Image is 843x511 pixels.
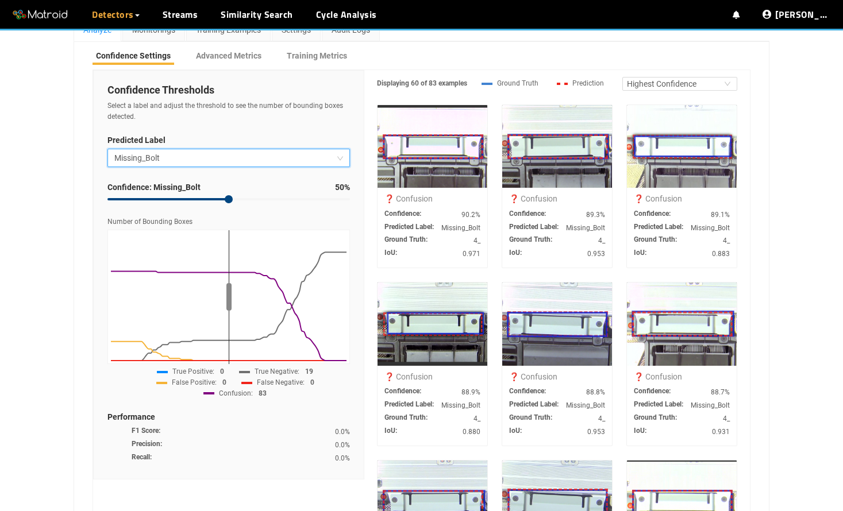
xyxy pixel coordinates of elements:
p: 4_ [723,235,730,246]
p: 88.8% [586,387,605,398]
p: Displaying 60 of 83 examples [377,78,467,89]
p: Number of Bounding Boxes [107,216,350,227]
p: Missing_Bolt [691,400,730,411]
p: IoU : [509,425,522,439]
p: 50 % [335,181,350,193]
p: Missing_Bolt [691,223,730,234]
h5: ❓ Confusion [384,195,480,203]
span: Missing_Bolt [114,149,343,167]
p: True Negative: [255,366,299,377]
p: Confidence : [384,386,421,399]
p: Ground Truth : [634,412,677,425]
p: Ground Truth [497,78,538,89]
p: 89.1% [711,210,730,220]
p: Confidence : [384,208,421,222]
p: 0.931 [712,427,730,438]
p: Select a label and adjust the threshold to see the number of bounding boxes detected. [107,100,350,122]
h5: ❓ Confusion [634,373,730,381]
p: Advanced Metrics [196,49,261,62]
p: 83 [259,388,267,399]
a: Streams [163,7,198,21]
p: 4_ [474,235,480,246]
p: Confidence : [634,208,671,222]
h5: ❓ Confusion [509,373,605,381]
span: Detectors [92,7,134,21]
p: IoU : [634,247,646,261]
button: Confidence Settings [93,49,174,63]
p: 89.3% [586,210,605,220]
a: Cycle Analysis [316,7,377,21]
h5: ❓ Confusion [634,195,730,203]
p: 90.2% [461,210,480,220]
p: 19 [305,366,313,377]
p: Ground Truth : [384,412,428,425]
p: Predicted Label : [509,222,559,235]
p: 0.971 [463,249,480,260]
p: Predicted Label : [384,222,434,235]
h3: Confidence Thresholds [107,84,350,96]
h5: ❓ Confusion [509,195,605,203]
p: 4_ [598,413,605,424]
p: 0.953 [587,249,605,260]
p: Prediction [572,78,604,89]
p: Training Metrics [287,49,347,62]
p: 0 [220,366,224,377]
p: Missing_Bolt [566,223,605,234]
p: Ground Truth : [509,412,552,425]
p: 4_ [598,235,605,246]
p: False Negative: [257,377,305,388]
p: IoU : [634,425,646,439]
p: Confidence : [509,208,546,222]
p: Confidence: Missing_Bolt [107,181,201,193]
p: 0.880 [463,427,480,438]
p: Missing_Bolt [441,223,480,234]
p: False Positive: [172,377,217,388]
button: Advanced Metrics [193,49,265,63]
p: IoU : [384,425,397,439]
p: 0.0% [335,427,350,438]
p: Ground Truth : [509,234,552,247]
h4: Performance [107,413,350,421]
p: Missing_Bolt [566,400,605,411]
p: 0.0% [335,453,350,464]
p: Confidence : [509,386,546,399]
p: 88.9% [461,387,480,398]
a: Similarity Search [221,7,293,21]
p: Confusion: [219,388,253,399]
p: Predicted Label : [509,399,559,412]
p: 88.7% [711,387,730,398]
p: Missing_Bolt [441,400,480,411]
p: Confidence : [634,386,671,399]
p: Predicted Label : [634,399,683,412]
p: 0 [310,377,314,388]
h5: ❓ Confusion [384,373,480,381]
p: 0.0% [335,440,350,451]
h5: Predicted Label [107,136,350,145]
p: Ground Truth : [634,234,677,247]
img: Matroid logo [11,6,69,24]
p: 0.953 [587,427,605,438]
p: 0 [222,377,226,388]
p: Confidence Settings [96,49,171,62]
p: IoU : [509,247,522,261]
p: Precision : [132,439,162,452]
span: Highest Confidence [627,78,733,90]
p: 0.883 [712,249,730,260]
p: Predicted Label : [634,222,683,235]
p: Predicted Label : [384,399,434,412]
button: Training Metrics [283,49,351,63]
p: 4_ [474,413,480,424]
p: 4_ [723,413,730,424]
p: F1 Score : [132,425,160,439]
p: IoU : [384,247,397,261]
p: Ground Truth : [384,234,428,247]
p: Recall : [132,452,152,465]
p: True Positive: [172,366,214,377]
